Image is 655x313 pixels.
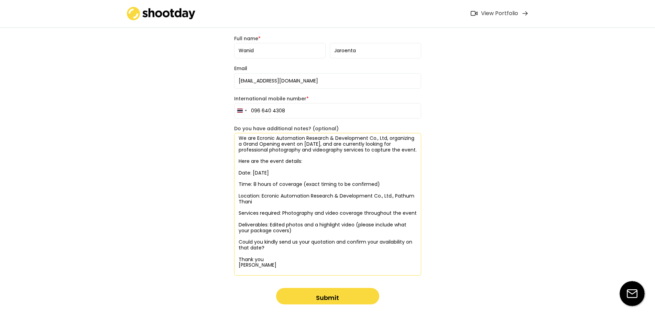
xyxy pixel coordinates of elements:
input: Last name [330,43,421,58]
input: 081 234 5678 [234,103,421,119]
img: shootday_logo.png [127,7,196,20]
div: View Portfolio [481,10,518,17]
div: Do you have additional notes? (optional) [234,125,421,132]
input: Email [234,73,421,89]
button: Selected country [234,103,249,118]
img: Icon%20feather-video%402x.png [471,11,478,16]
div: Email [234,65,421,71]
button: Submit [276,288,379,304]
div: International mobile number [234,96,421,102]
input: First name [234,43,326,58]
img: email-icon%20%281%29.svg [620,281,645,306]
div: Full name [234,35,421,42]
